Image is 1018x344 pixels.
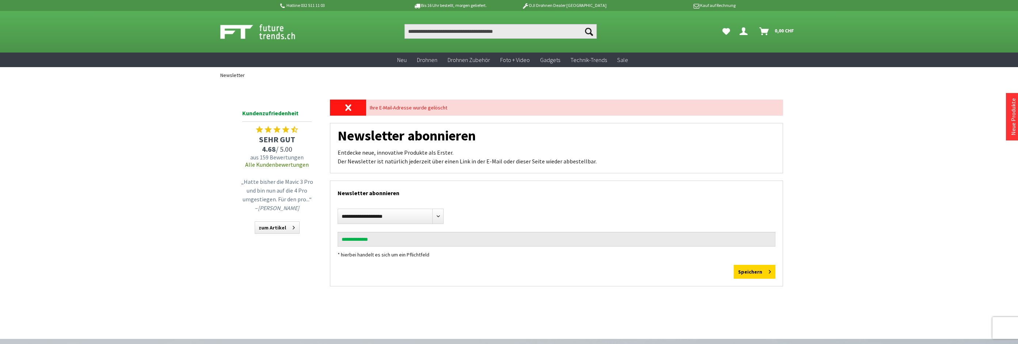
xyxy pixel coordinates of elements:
p: Kauf auf Rechnung [621,1,735,10]
a: Drohnen [412,53,442,67]
a: Neue Produkte [1010,98,1017,135]
h2: Newsletter abonnieren [338,181,775,201]
em: [PERSON_NAME] [258,204,299,212]
div: * hierbei handelt es sich um ein Pflichtfeld [338,250,775,259]
a: Neu [392,53,412,67]
a: Sale [612,53,633,67]
h1: Newsletter abonnieren [338,131,775,141]
span: / 5.00 [239,144,315,154]
p: DJI Drohnen Dealer [GEOGRAPHIC_DATA] [507,1,621,10]
span: Sale [617,56,628,63]
p: Bis 16 Uhr bestellt, morgen geliefert. [393,1,507,10]
span: Drohnen Zubehör [448,56,490,63]
span: Kundenzufriedenheit [242,108,312,122]
a: Meine Favoriten [719,24,734,39]
a: Technik-Trends [565,53,612,67]
button: Suchen [581,24,597,39]
span: Technik-Trends [570,56,607,63]
a: zum Artikel [255,221,300,234]
a: Drohnen Zubehör [442,53,495,67]
span: Foto + Video [500,56,530,63]
p: Hotline 032 511 11 03 [279,1,393,10]
span: Neu [397,56,407,63]
img: Shop Futuretrends - zur Startseite wechseln [220,23,311,41]
a: Foto + Video [495,53,535,67]
span: 0,00 CHF [775,25,794,36]
a: Gadgets [535,53,565,67]
button: Speichern [734,265,775,279]
span: SEHR GUT [239,134,315,144]
input: Produkt, Marke, Kategorie, EAN, Artikelnummer… [404,24,597,39]
span: Drohnen [417,56,437,63]
a: Newsletter [217,67,248,83]
span: 4.68 [262,144,276,154]
span: Gadgets [540,56,560,63]
span: aus 159 Bewertungen [239,154,315,161]
div: Ihre E-Mail-Adresse wurde gelöscht [366,100,783,116]
p: Entdecke neue, innovative Produkte als Erster. Der Newsletter ist natürlich jederzeit über einen ... [338,148,775,166]
a: Alle Kundenbewertungen [245,161,309,168]
span: Newsletter [220,72,245,78]
p: „Hatte bisher die Mavic 3 Pro und bin nun auf die 4 Pro umgestiegen. Für den pro...“ – [240,177,314,212]
a: Dein Konto [737,24,753,39]
a: Warenkorb [756,24,798,39]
